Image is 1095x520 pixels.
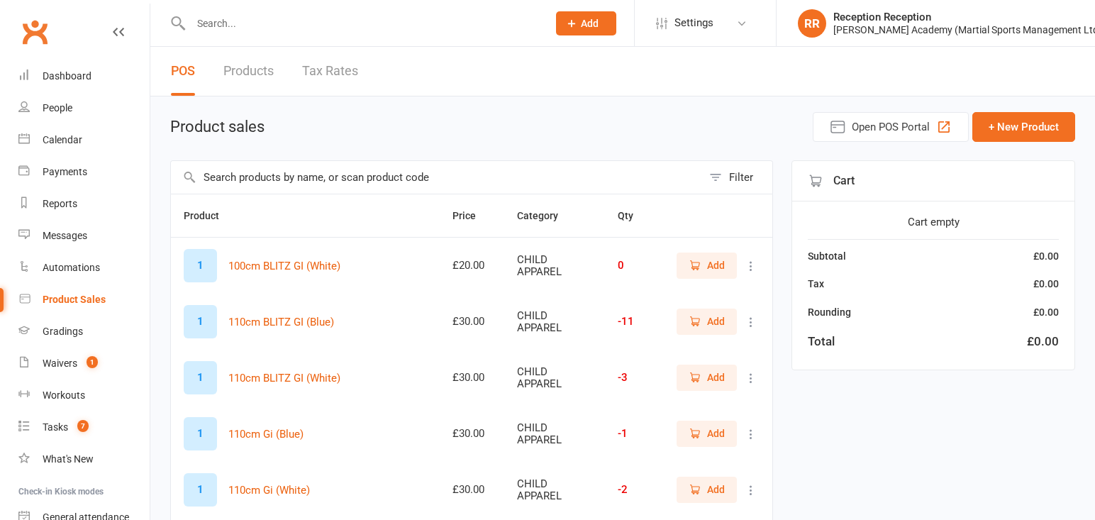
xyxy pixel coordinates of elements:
[972,112,1075,142] button: + New Product
[302,47,358,96] a: Tax Rates
[184,473,217,507] div: Set product image
[618,210,649,221] span: Qty
[187,13,538,33] input: Search...
[581,18,599,29] span: Add
[808,214,1059,231] div: Cart empty
[171,47,195,96] a: POS
[556,11,616,35] button: Add
[18,60,150,92] a: Dashboard
[228,258,340,275] button: 100cm BLITZ GI (White)
[18,443,150,475] a: What's New
[1033,304,1059,320] div: £0.00
[18,156,150,188] a: Payments
[813,112,969,142] button: Open POS Portal
[43,389,85,401] div: Workouts
[184,210,235,221] span: Product
[517,478,592,502] div: CHILD APPAREL
[43,294,106,305] div: Product Sales
[852,118,930,135] span: Open POS Portal
[228,314,334,331] button: 110cm BLITZ GI (Blue)
[43,70,91,82] div: Dashboard
[618,372,649,384] div: -3
[43,453,94,465] div: What's New
[43,326,83,337] div: Gradings
[677,365,737,390] button: Add
[18,252,150,284] a: Automations
[43,102,72,114] div: People
[18,124,150,156] a: Calendar
[18,188,150,220] a: Reports
[223,47,274,96] a: Products
[808,332,835,351] div: Total
[707,482,725,497] span: Add
[707,314,725,329] span: Add
[618,207,649,224] button: Qty
[18,92,150,124] a: People
[677,253,737,278] button: Add
[43,134,82,145] div: Calendar
[808,304,851,320] div: Rounding
[517,254,592,277] div: CHILD APPAREL
[677,421,737,446] button: Add
[184,361,217,394] div: Set product image
[452,210,491,221] span: Price
[77,420,89,432] span: 7
[43,166,87,177] div: Payments
[170,118,265,135] h1: Product sales
[707,258,725,273] span: Add
[618,260,649,272] div: 0
[452,484,491,496] div: £30.00
[184,207,235,224] button: Product
[808,276,824,292] div: Tax
[18,411,150,443] a: Tasks 7
[184,305,217,338] div: Set product image
[18,380,150,411] a: Workouts
[43,262,100,273] div: Automations
[702,161,772,194] button: Filter
[228,370,340,387] button: 110cm BLITZ GI (White)
[452,260,491,272] div: £20.00
[517,210,574,221] span: Category
[729,169,753,186] div: Filter
[792,161,1074,201] div: Cart
[184,249,217,282] div: Set product image
[43,198,77,209] div: Reports
[18,284,150,316] a: Product Sales
[43,421,68,433] div: Tasks
[171,161,702,194] input: Search products by name, or scan product code
[798,9,826,38] div: RR
[517,207,574,224] button: Category
[618,316,649,328] div: -11
[618,484,649,496] div: -2
[517,366,592,389] div: CHILD APPAREL
[707,370,725,385] span: Add
[43,230,87,241] div: Messages
[452,372,491,384] div: £30.00
[43,358,77,369] div: Waivers
[452,428,491,440] div: £30.00
[1027,332,1059,351] div: £0.00
[452,316,491,328] div: £30.00
[87,356,98,368] span: 1
[228,426,304,443] button: 110cm Gi (Blue)
[677,477,737,502] button: Add
[184,417,217,450] div: Set product image
[674,7,713,39] span: Settings
[1033,276,1059,292] div: £0.00
[517,422,592,446] div: CHILD APPAREL
[1033,248,1059,264] div: £0.00
[808,248,846,264] div: Subtotal
[618,428,649,440] div: -1
[18,316,150,348] a: Gradings
[228,482,310,499] button: 110cm Gi (White)
[452,207,491,224] button: Price
[707,426,725,441] span: Add
[18,348,150,380] a: Waivers 1
[677,309,737,334] button: Add
[517,310,592,333] div: CHILD APPAREL
[18,220,150,252] a: Messages
[17,14,52,50] a: Clubworx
